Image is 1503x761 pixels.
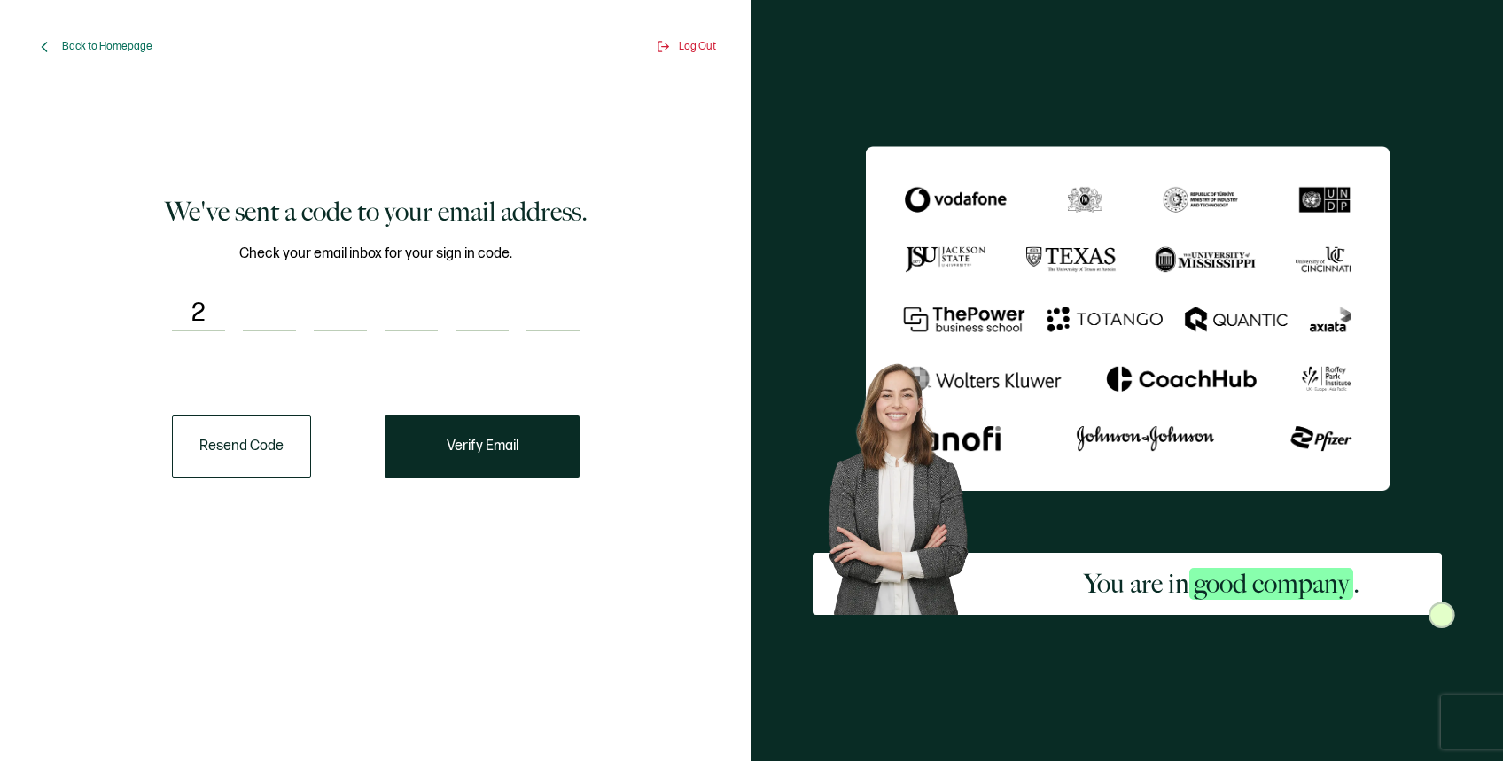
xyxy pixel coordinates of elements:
[385,415,580,478] button: Verify Email
[866,146,1390,492] img: Sertifier We've sent a code to your email address.
[447,439,518,454] span: Verify Email
[172,415,311,478] button: Resend Code
[679,40,716,53] span: Log Out
[1084,566,1359,602] h2: You are in .
[239,243,512,265] span: Check your email inbox for your sign in code.
[1189,568,1353,600] span: good company
[1429,602,1455,628] img: Sertifier Signup
[62,40,152,53] span: Back to Homepage
[165,194,588,229] h1: We've sent a code to your email address.
[813,351,1001,616] img: Sertifier Signup - You are in <span class="strong-h">good company</span>. Hero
